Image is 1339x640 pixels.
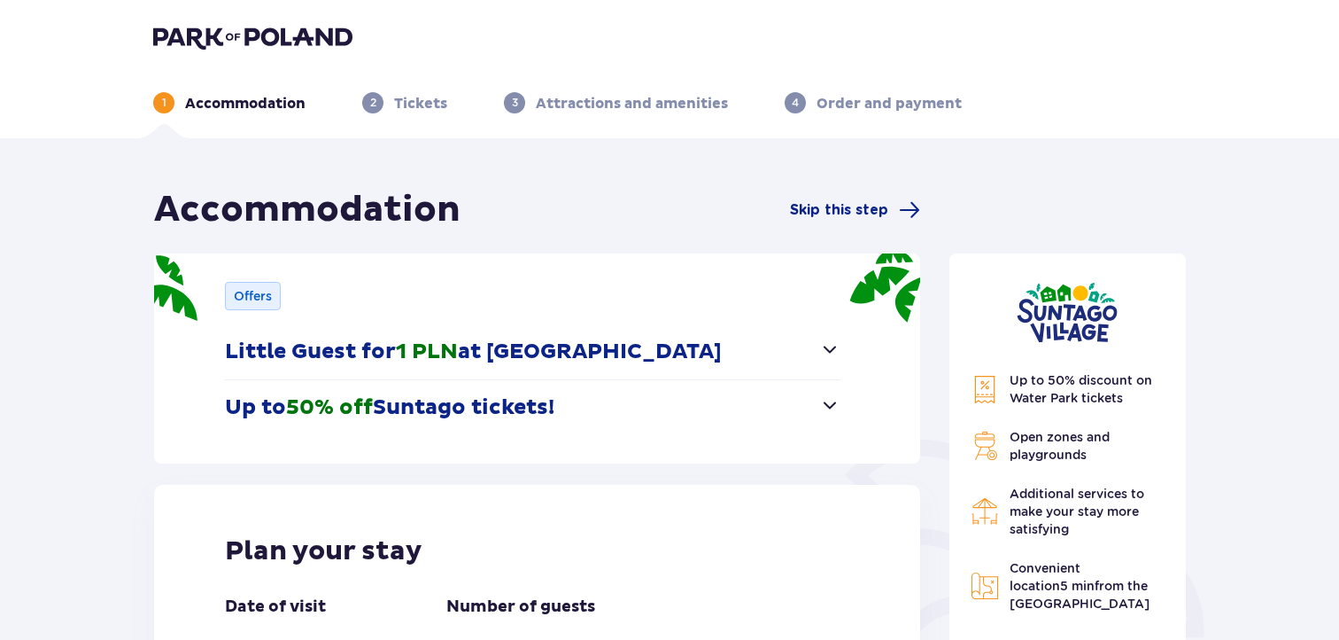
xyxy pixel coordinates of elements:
img: Suntago Village [1017,282,1118,343]
p: 3 [512,95,518,111]
div: 2Tickets [362,92,447,113]
p: 2 [370,95,376,111]
p: Offers [234,287,272,305]
img: Discount Icon [971,375,999,404]
p: Order and payment [817,94,962,113]
p: 1 [162,95,166,111]
div: 3Attractions and amenities [504,92,728,113]
span: 1 PLN [396,339,458,365]
h1: Accommodation [154,188,461,232]
p: Date of visit [225,597,326,618]
img: Park of Poland logo [153,25,352,50]
p: Plan your stay [225,535,422,568]
span: 50% off [286,394,373,421]
img: Map Icon [971,572,999,600]
div: 1Accommodation [153,92,306,113]
span: Skip this step [790,200,888,220]
p: Number of guests [446,597,595,618]
p: 4 [792,95,799,111]
img: Restaurant Icon [971,497,999,526]
span: 5 min [1060,579,1095,593]
span: Convenient location from the [GEOGRAPHIC_DATA] [1010,561,1149,611]
div: 4Order and payment [785,92,962,113]
p: Little Guest for at [GEOGRAPHIC_DATA] [225,339,722,365]
span: Up to 50% discount on Water Park tickets [1010,373,1152,405]
button: Up to50% offSuntago tickets! [225,380,840,435]
button: Little Guest for1 PLNat [GEOGRAPHIC_DATA] [225,324,840,379]
p: Tickets [394,94,447,113]
p: Attractions and amenities [536,94,728,113]
p: Up to Suntago tickets! [225,394,554,421]
p: Accommodation [185,94,306,113]
img: Grill Icon [971,432,999,460]
span: Additional services to make your stay more satisfying [1010,487,1144,536]
span: Open zones and playgrounds [1010,430,1110,462]
a: Skip this step [790,199,920,221]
